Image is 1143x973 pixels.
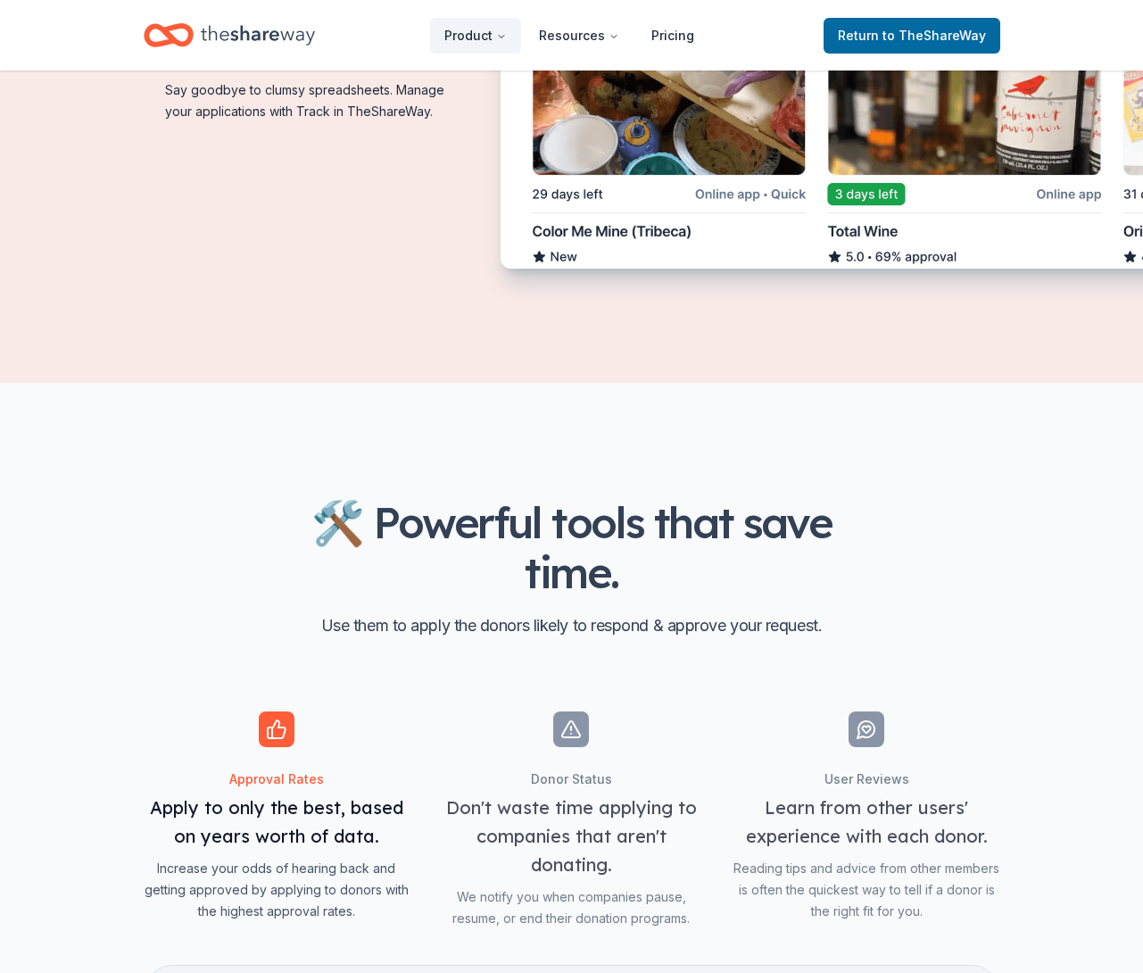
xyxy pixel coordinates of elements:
[229,769,324,790] button: Approval Rates
[430,18,521,54] button: Product
[525,18,634,54] button: Resources
[824,769,909,790] button: User Reviews
[531,769,612,790] button: Donor Status
[882,28,986,43] span: to TheShareWay
[144,14,315,56] a: Home
[430,14,708,56] nav: Main
[286,611,857,640] p: Use them to apply the donors likely to respond & approve your request.
[286,497,857,597] h2: 🛠 Powerful tools that save time.
[637,18,708,54] a: Pricing
[824,18,1000,54] a: Returnto TheShareWay
[838,25,986,46] span: Return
